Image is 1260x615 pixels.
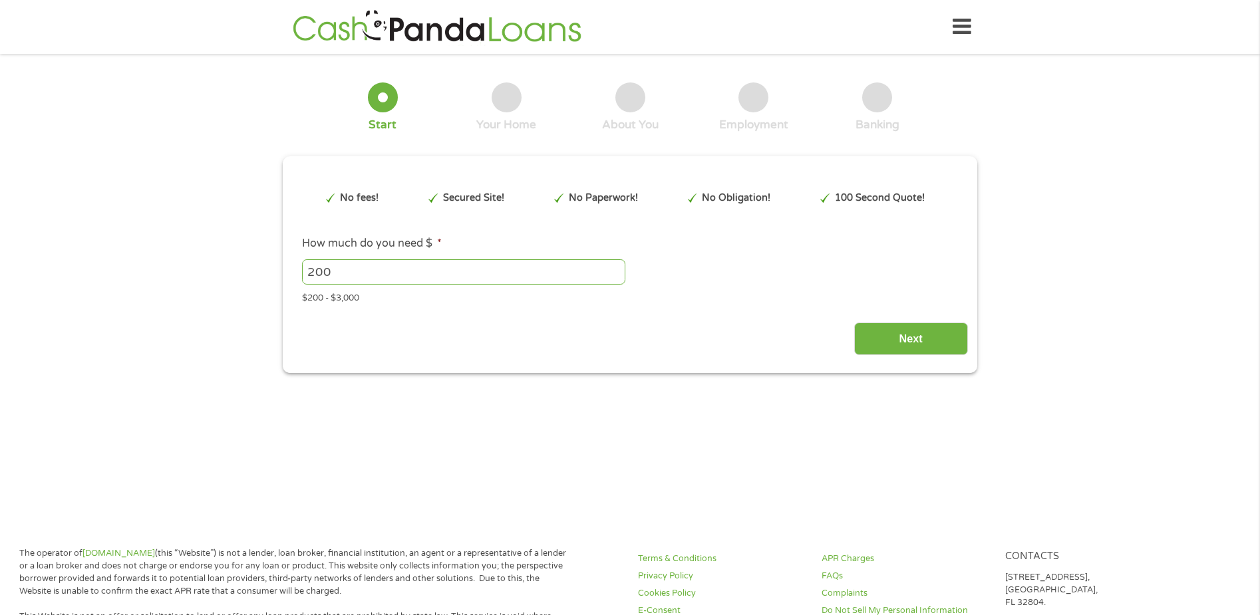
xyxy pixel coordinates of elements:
[638,553,806,565] a: Terms & Conditions
[443,191,504,205] p: Secured Site!
[854,322,968,355] input: Next
[638,587,806,600] a: Cookies Policy
[289,8,585,46] img: GetLoanNow Logo
[822,553,989,565] a: APR Charges
[340,191,379,205] p: No fees!
[702,191,770,205] p: No Obligation!
[1005,571,1173,609] p: [STREET_ADDRESS], [GEOGRAPHIC_DATA], FL 32804.
[719,118,788,132] div: Employment
[602,118,659,132] div: About You
[856,118,899,132] div: Banking
[1005,551,1173,563] h4: Contacts
[82,548,155,558] a: [DOMAIN_NAME]
[638,570,806,582] a: Privacy Policy
[476,118,536,132] div: Your Home
[369,118,396,132] div: Start
[835,191,925,205] p: 100 Second Quote!
[302,237,442,251] label: How much do you need $
[822,587,989,600] a: Complaints
[569,191,638,205] p: No Paperwork!
[19,547,570,598] p: The operator of (this “Website”) is not a lender, loan broker, financial institution, an agent or...
[822,570,989,582] a: FAQs
[302,287,958,305] div: $200 - $3,000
